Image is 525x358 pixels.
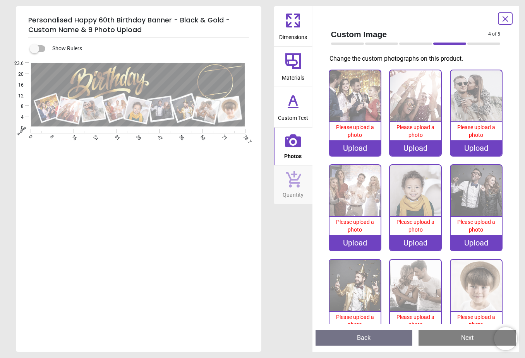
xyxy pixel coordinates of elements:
[9,125,24,131] span: 0
[390,140,441,156] div: Upload
[390,235,441,251] div: Upload
[451,235,502,251] div: Upload
[331,29,489,40] span: Custom Image
[274,165,312,204] button: Quantity
[274,47,312,87] button: Materials
[28,12,249,38] h5: Personalised Happy 60th Birthday Banner - Black & Gold - Custom Name & 9 Photo Upload
[279,30,307,41] span: Dimensions
[336,314,374,328] span: Please upload a photo
[282,70,304,82] span: Materials
[283,188,304,199] span: Quantity
[284,149,302,160] span: Photos
[419,330,516,346] button: Next
[34,44,261,53] div: Show Rulers
[336,124,374,138] span: Please upload a photo
[316,330,413,346] button: Back
[274,87,312,127] button: Custom Text
[329,235,381,251] div: Upload
[329,55,507,63] p: Change the custom photographs on this product.
[457,219,495,233] span: Please upload a photo
[9,82,24,89] span: 16
[9,93,24,99] span: 12
[336,219,374,233] span: Please upload a photo
[396,124,434,138] span: Please upload a photo
[9,114,24,121] span: 4
[457,124,495,138] span: Please upload a photo
[329,140,381,156] div: Upload
[9,71,24,78] span: 20
[457,314,495,328] span: Please upload a photo
[396,219,434,233] span: Please upload a photo
[274,128,312,165] button: Photos
[451,140,502,156] div: Upload
[274,6,312,46] button: Dimensions
[278,111,308,122] span: Custom Text
[494,327,517,350] iframe: Brevo live chat
[9,60,24,67] span: 23.6
[9,103,24,110] span: 8
[396,314,434,328] span: Please upload a photo
[488,31,500,38] span: 4 of 5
